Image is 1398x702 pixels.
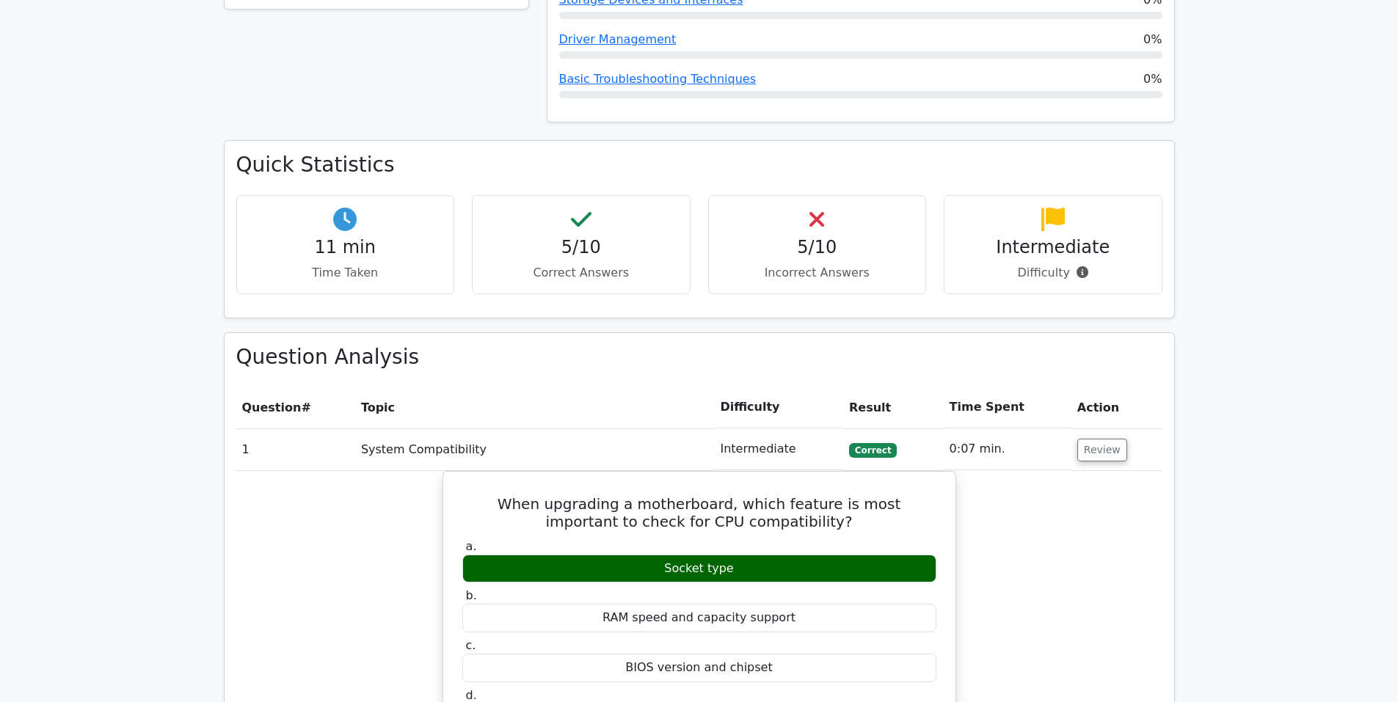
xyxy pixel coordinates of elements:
span: 0% [1143,70,1162,88]
span: Correct [849,443,897,458]
p: Time Taken [249,264,443,282]
th: # [236,387,355,428]
span: d. [466,688,477,702]
td: System Compatibility [355,428,715,470]
h5: When upgrading a motherboard, which feature is most important to check for CPU compatibility? [461,495,938,530]
td: 1 [236,428,355,470]
span: c. [466,638,476,652]
h4: 5/10 [721,237,914,258]
span: b. [466,588,477,602]
p: Difficulty [956,264,1150,282]
td: 0:07 min. [944,428,1071,470]
span: a. [466,539,477,553]
th: Result [843,387,944,428]
p: Incorrect Answers [721,264,914,282]
th: Action [1071,387,1162,428]
h4: 11 min [249,237,443,258]
a: Driver Management [559,32,677,46]
p: Correct Answers [484,264,678,282]
th: Difficulty [714,387,843,428]
button: Review [1077,439,1127,461]
span: 0% [1143,31,1162,48]
th: Time Spent [944,387,1071,428]
a: Basic Troubleshooting Techniques [559,72,757,86]
h3: Quick Statistics [236,153,1162,178]
td: Intermediate [714,428,843,470]
th: Topic [355,387,715,428]
div: BIOS version and chipset [462,654,936,682]
h3: Question Analysis [236,345,1162,370]
h4: 5/10 [484,237,678,258]
span: Question [242,401,302,414]
h4: Intermediate [956,237,1150,258]
div: Socket type [462,555,936,583]
div: RAM speed and capacity support [462,604,936,632]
